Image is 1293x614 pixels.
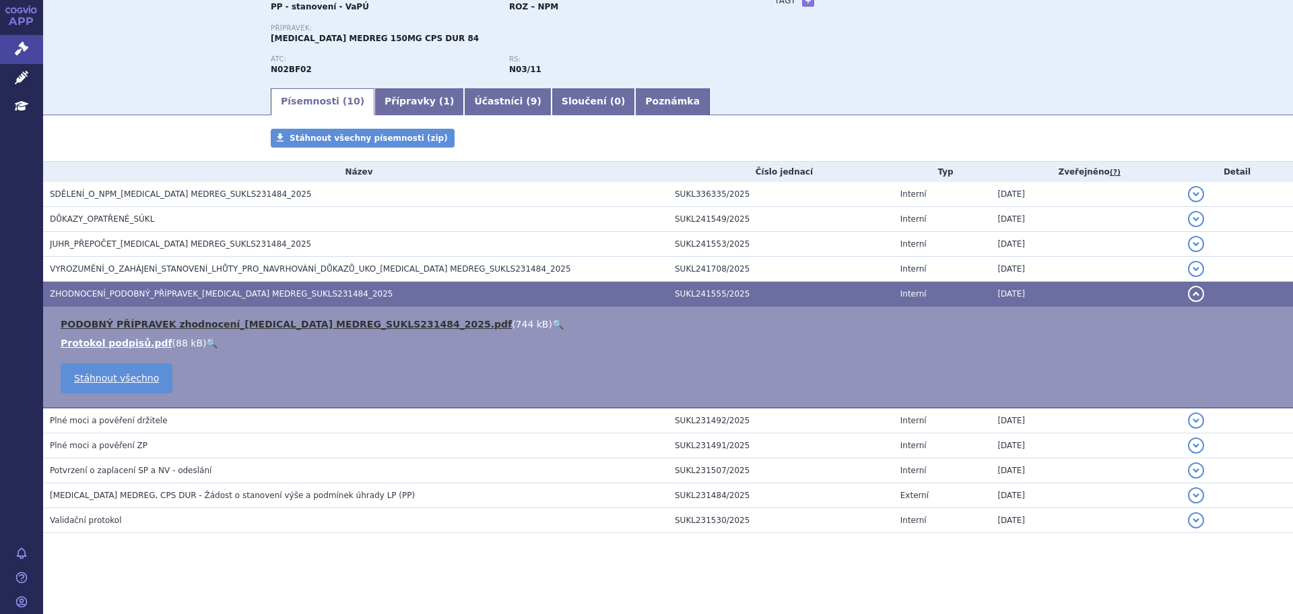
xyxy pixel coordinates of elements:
li: ( ) [61,336,1280,350]
span: 1 [443,96,450,106]
td: SUKL241549/2025 [668,207,894,232]
span: ZHODNOCENÍ_PODOBNÝ_PŘÍPRAVEK_PREGABALIN MEDREG_SUKLS231484_2025 [50,289,393,299]
span: Interní [900,214,927,224]
td: SUKL231484/2025 [668,483,894,508]
strong: pregabalin [509,65,541,74]
span: Plné moci a pověření držitele [50,416,168,425]
span: VYROZUMĚNÍ_O_ZAHÁJENÍ_STANOVENÍ_LHŮTY_PRO_NAVRHOVÁNÍ_DŮKAZŮ_UKO_PREGABALIN MEDREG_SUKLS231484_2025 [50,264,571,274]
a: Přípravky (1) [374,88,464,115]
td: SUKL241553/2025 [668,232,894,257]
td: [DATE] [991,433,1181,458]
th: Název [43,162,668,182]
span: Interní [900,189,927,199]
td: [DATE] [991,232,1181,257]
td: [DATE] [991,282,1181,307]
p: RS: [509,55,734,63]
td: [DATE] [991,257,1181,282]
span: Interní [900,289,927,299]
a: PODOBNÝ PŘÍPRAVEK zhodnocení_[MEDICAL_DATA] MEDREG_SUKLS231484_2025.pdf [61,319,512,330]
span: Interní [900,466,927,475]
span: PREGABALIN MEDREG, CPS DUR - Žádost o stanovení výše a podmínek úhrady LP (PP) [50,491,415,500]
button: detail [1188,186,1204,202]
td: [DATE] [991,508,1181,533]
span: 9 [531,96,537,106]
p: ATC: [271,55,496,63]
a: Protokol podpisů.pdf [61,338,172,348]
button: detail [1188,487,1204,503]
button: detail [1188,512,1204,528]
span: Externí [900,491,929,500]
strong: PREGABALIN [271,65,312,74]
a: Písemnosti (10) [271,88,374,115]
td: SUKL336335/2025 [668,182,894,207]
td: SUKL231530/2025 [668,508,894,533]
li: ( ) [61,317,1280,331]
td: SUKL231491/2025 [668,433,894,458]
th: Číslo jednací [668,162,894,182]
button: detail [1188,236,1204,252]
button: detail [1188,462,1204,479]
span: 744 kB [516,319,549,330]
span: Interní [900,239,927,249]
span: Interní [900,516,927,525]
span: JUHR_PŘEPOČET_PREGABALIN MEDREG_SUKLS231484_2025 [50,239,311,249]
td: [DATE] [991,207,1181,232]
th: Detail [1181,162,1293,182]
button: detail [1188,211,1204,227]
button: detail [1188,286,1204,302]
span: SDĚLENÍ_O_NPM_PREGABALIN MEDREG_SUKLS231484_2025 [50,189,312,199]
span: Interní [900,264,927,274]
abbr: (?) [1110,168,1121,177]
button: detail [1188,412,1204,429]
strong: PP - stanovení - VaPÚ [271,2,369,11]
td: [DATE] [991,483,1181,508]
span: Validační protokol [50,516,122,525]
span: 88 kB [176,338,203,348]
td: [DATE] [991,458,1181,483]
button: detail [1188,261,1204,277]
td: [DATE] [991,408,1181,433]
td: SUKL241555/2025 [668,282,894,307]
a: Stáhnout všechny písemnosti (zip) [271,129,455,148]
td: SUKL241708/2025 [668,257,894,282]
td: SUKL231492/2025 [668,408,894,433]
span: Interní [900,441,927,450]
a: Sloučení (0) [552,88,635,115]
a: Účastníci (9) [464,88,551,115]
a: 🔍 [206,338,218,348]
span: Interní [900,416,927,425]
span: Stáhnout všechny písemnosti (zip) [290,133,448,143]
a: Stáhnout všechno [61,363,172,394]
th: Typ [894,162,991,182]
th: Zveřejněno [991,162,1181,182]
a: Poznámka [635,88,710,115]
button: detail [1188,437,1204,454]
p: Přípravek: [271,24,748,32]
a: 🔍 [552,319,564,330]
strong: ROZ – NPM [509,2,558,11]
span: 0 [614,96,621,106]
td: [DATE] [991,182,1181,207]
span: Potvrzení o zaplacení SP a NV - odeslání [50,466,211,475]
span: DŮKAZY_OPATŘENÉ_SÚKL [50,214,154,224]
span: Plné moci a pověření ZP [50,441,147,450]
span: 10 [347,96,360,106]
span: [MEDICAL_DATA] MEDREG 150MG CPS DUR 84 [271,34,479,43]
td: SUKL231507/2025 [668,458,894,483]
